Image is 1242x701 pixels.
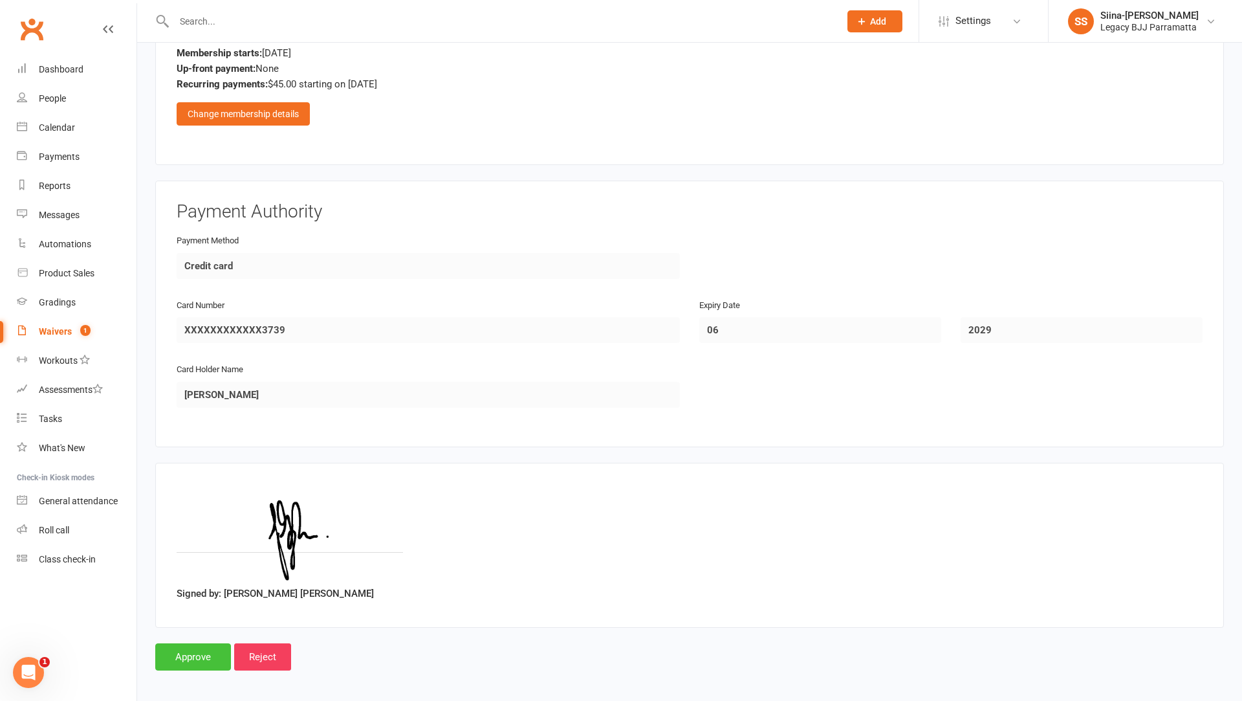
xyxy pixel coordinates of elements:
a: Tasks [17,405,136,434]
a: Clubworx [16,13,48,45]
div: Class check-in [39,554,96,564]
h3: Payment Authority [177,202,1203,222]
a: Payments [17,142,136,172]
label: Expiry Date [699,299,740,313]
input: Search... [170,12,831,30]
a: Dashboard [17,55,136,84]
div: Legacy BJJ Parramatta [1100,21,1199,33]
div: Reports [39,181,71,191]
a: Workouts [17,346,136,375]
span: ADULT - NO CONTRACT – First Payment $90.00 and then $69.00 every week [240,32,567,43]
a: Automations [17,230,136,259]
div: Payments [39,151,80,162]
div: $45.00 starting on [DATE] [177,76,1203,92]
label: Card Holder Name [177,363,243,377]
label: Card Number [177,299,224,313]
div: Change membership details [177,102,310,126]
span: Add [870,16,886,27]
div: Workouts [39,355,78,366]
img: image1757922208.png [177,484,404,581]
a: Gradings [17,288,136,317]
div: [DATE] [177,45,1203,61]
button: Add [847,10,902,32]
div: None [177,61,1203,76]
strong: Up-front payment: [177,63,256,74]
div: Dashboard [39,64,83,74]
a: Messages [17,201,136,230]
input: Reject [234,643,291,671]
a: Product Sales [17,259,136,288]
strong: Recurring payments: [177,78,268,90]
div: Siina-[PERSON_NAME] [1100,10,1199,21]
div: Waivers [39,326,72,337]
div: Messages [39,210,80,220]
div: Product Sales [39,268,94,278]
strong: Membership starts: [177,47,262,59]
span: 1 [39,657,50,667]
span: 1 [80,325,91,336]
label: Payment Method [177,234,239,248]
a: People [17,84,136,113]
a: Waivers 1 [17,317,136,346]
div: SS [1068,8,1094,34]
a: Class kiosk mode [17,545,136,574]
div: Gradings [39,297,76,307]
a: Roll call [17,516,136,545]
a: What's New [17,434,136,463]
a: Assessments [17,375,136,405]
div: Tasks [39,414,62,424]
a: Calendar [17,113,136,142]
iframe: Intercom live chat [13,657,44,688]
div: Assessments [39,384,103,395]
label: Signed by: [PERSON_NAME] [PERSON_NAME] [177,586,374,601]
span: Settings [955,6,991,36]
div: General attendance [39,496,118,506]
div: What's New [39,443,85,453]
input: Approve [155,643,231,671]
div: Roll call [39,525,69,535]
div: Automations [39,239,91,249]
div: Calendar [39,122,75,133]
strong: Selected plan: [177,32,237,43]
a: Reports [17,172,136,201]
div: People [39,93,66,104]
a: General attendance kiosk mode [17,487,136,516]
